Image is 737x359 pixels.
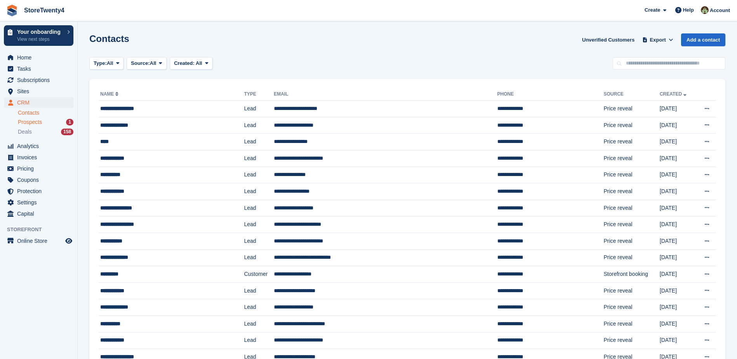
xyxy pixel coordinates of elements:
span: Capital [17,208,64,219]
span: Prospects [18,119,42,126]
div: 158 [61,129,73,135]
td: Price reveal [604,282,660,299]
td: Lead [244,216,274,233]
a: Unverified Customers [579,33,638,46]
td: Price reveal [604,249,660,266]
span: Account [710,7,730,14]
td: Lead [244,233,274,249]
span: Type: [94,59,107,67]
td: Storefront booking [604,266,660,283]
a: StoreTwenty4 [21,4,68,17]
td: Lead [244,282,274,299]
span: CRM [17,97,64,108]
span: Storefront [7,226,77,234]
td: Price reveal [604,150,660,167]
td: [DATE] [660,101,695,117]
p: View next steps [17,36,63,43]
th: Email [274,88,497,101]
button: Export [641,33,675,46]
span: Online Store [17,235,64,246]
td: [DATE] [660,249,695,266]
a: Deals 158 [18,128,73,136]
a: Name [100,91,120,97]
div: 1 [66,119,73,125]
span: Analytics [17,141,64,152]
td: Price reveal [604,167,660,183]
a: Add a contact [681,33,725,46]
td: Price reveal [604,233,660,249]
span: Created: [174,60,195,66]
span: All [107,59,113,67]
th: Source [604,88,660,101]
td: [DATE] [660,134,695,150]
td: Price reveal [604,299,660,316]
td: [DATE] [660,266,695,283]
a: menu [4,174,73,185]
a: menu [4,186,73,197]
span: Create [645,6,660,14]
span: Invoices [17,152,64,163]
span: Tasks [17,63,64,74]
td: [DATE] [660,299,695,316]
span: Sites [17,86,64,97]
th: Phone [497,88,604,101]
td: [DATE] [660,150,695,167]
p: Your onboarding [17,29,63,35]
td: [DATE] [660,183,695,200]
button: Created: All [170,57,213,70]
a: menu [4,97,73,108]
span: Help [683,6,694,14]
td: [DATE] [660,315,695,332]
td: Price reveal [604,101,660,117]
td: Lead [244,183,274,200]
span: Home [17,52,64,63]
td: [DATE] [660,216,695,233]
a: menu [4,208,73,219]
td: [DATE] [660,282,695,299]
a: menu [4,75,73,85]
td: Price reveal [604,134,660,150]
a: menu [4,235,73,246]
a: menu [4,86,73,97]
span: All [150,59,157,67]
td: Price reveal [604,216,660,233]
td: Price reveal [604,117,660,134]
td: Lead [244,150,274,167]
td: Lead [244,200,274,216]
th: Type [244,88,274,101]
a: menu [4,141,73,152]
button: Type: All [89,57,124,70]
span: Export [650,36,666,44]
td: Price reveal [604,332,660,349]
td: Lead [244,101,274,117]
a: menu [4,163,73,174]
td: Customer [244,266,274,283]
td: [DATE] [660,167,695,183]
a: menu [4,63,73,74]
a: menu [4,152,73,163]
td: Lead [244,332,274,349]
img: stora-icon-8386f47178a22dfd0bd8f6a31ec36ba5ce8667c1dd55bd0f319d3a0aa187defe.svg [6,5,18,16]
span: Deals [18,128,32,136]
td: [DATE] [660,233,695,249]
td: Lead [244,299,274,316]
span: Protection [17,186,64,197]
td: Lead [244,167,274,183]
span: Source: [131,59,150,67]
a: Created [660,91,688,97]
td: Lead [244,134,274,150]
button: Source: All [127,57,167,70]
td: Price reveal [604,200,660,216]
td: [DATE] [660,332,695,349]
img: Lee Hanlon [701,6,709,14]
span: Settings [17,197,64,208]
span: All [196,60,202,66]
a: menu [4,52,73,63]
a: Preview store [64,236,73,246]
a: Prospects 1 [18,118,73,126]
td: Price reveal [604,183,660,200]
td: Lead [244,249,274,266]
span: Coupons [17,174,64,185]
td: [DATE] [660,200,695,216]
a: Your onboarding View next steps [4,25,73,46]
